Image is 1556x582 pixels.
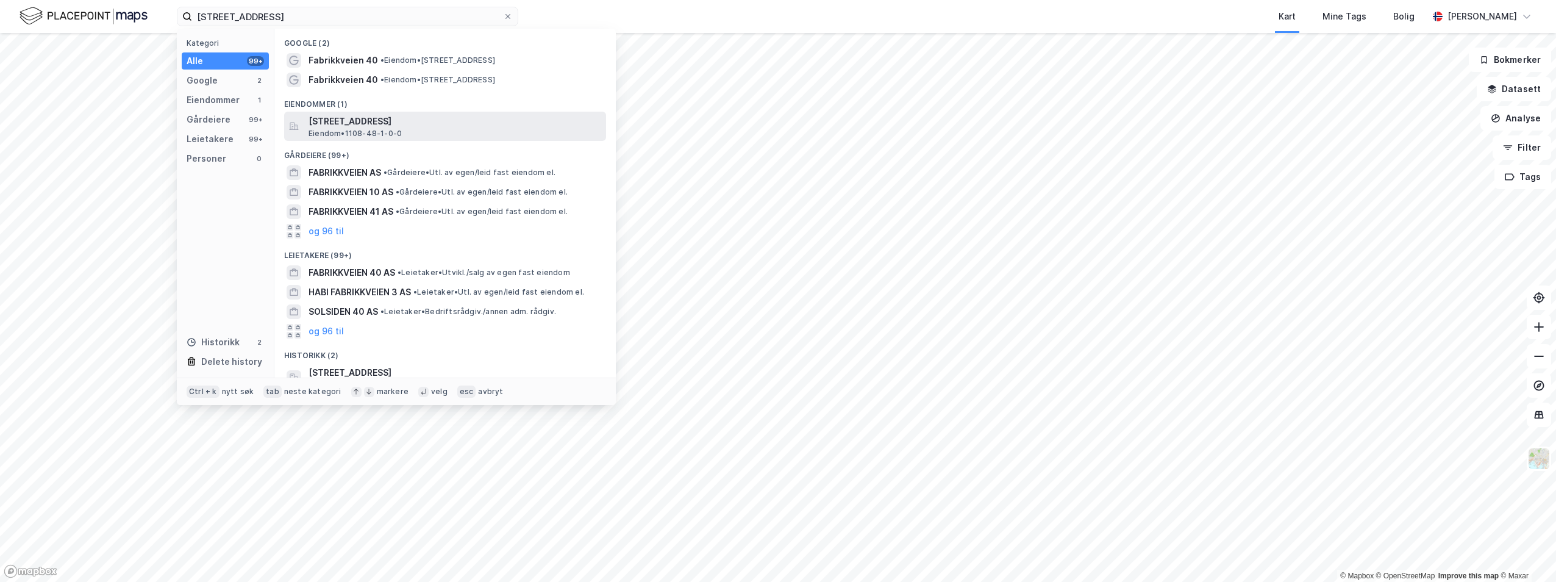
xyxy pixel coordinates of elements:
span: Gårdeiere • Utl. av egen/leid fast eiendom el. [396,187,568,197]
div: 1 [254,95,264,105]
div: 99+ [247,134,264,144]
input: Søk på adresse, matrikkel, gårdeiere, leietakere eller personer [192,7,503,26]
div: Gårdeiere [187,112,230,127]
span: • [384,168,387,177]
div: Kontrollprogram for chat [1495,523,1556,582]
div: 2 [254,337,264,347]
div: [PERSON_NAME] [1447,9,1517,24]
span: Fabrikkveien 40 [309,73,378,87]
div: Kart [1279,9,1296,24]
div: Bolig [1393,9,1415,24]
div: Eiendommer (1) [274,90,616,112]
div: Google (2) [274,29,616,51]
span: Leietaker • Utvikl./salg av egen fast eiendom [398,268,570,278]
span: Eiendom • 1108-48-1-0-0 [309,129,402,138]
div: markere [377,387,409,397]
span: • [398,268,401,277]
a: OpenStreetMap [1376,572,1435,580]
div: esc [457,386,476,398]
div: Alle [187,54,203,68]
div: Eiendommer [187,93,240,107]
span: • [380,75,384,84]
img: Z [1527,447,1551,470]
span: [STREET_ADDRESS] [309,114,601,129]
div: Historikk [187,335,240,350]
span: • [380,56,384,65]
span: Gårdeiere • Utl. av egen/leid fast eiendom el. [396,207,568,217]
div: neste kategori [284,387,341,397]
a: Improve this map [1438,572,1499,580]
div: Personer [187,151,226,166]
span: Fabrikkveien 40 [309,53,378,68]
button: Analyse [1480,106,1551,131]
img: logo.f888ab2527a4732fd821a326f86c7f29.svg [20,5,148,27]
span: FABRIKKVEIEN 10 AS [309,185,393,199]
div: 99+ [247,115,264,124]
div: 0 [254,154,264,163]
a: Mapbox homepage [4,564,57,578]
div: avbryt [478,387,503,397]
span: Eiendom • [STREET_ADDRESS] [380,75,495,85]
span: FABRIKKVEIEN 41 AS [309,204,393,219]
span: • [380,307,384,316]
span: • [413,287,417,296]
div: Leietakere (99+) [274,241,616,263]
span: Gårdeiere • Utl. av egen/leid fast eiendom el. [384,168,555,178]
span: [STREET_ADDRESS] [309,365,601,380]
div: Delete history [201,354,262,369]
div: Leietakere [187,132,234,146]
div: nytt søk [222,387,254,397]
span: SOLSIDEN 40 AS [309,304,378,319]
span: FABRIKKVEIEN 40 AS [309,265,395,280]
div: 99+ [247,56,264,66]
div: 2 [254,76,264,85]
button: Bokmerker [1469,48,1551,72]
span: Leietaker • Bedriftsrådgiv./annen adm. rådgiv. [380,307,556,317]
span: • [396,207,399,216]
div: tab [263,386,282,398]
span: • [396,187,399,196]
button: Filter [1493,135,1551,160]
span: FABRIKKVEIEN AS [309,165,381,180]
div: Kategori [187,38,269,48]
span: Eiendom • [STREET_ADDRESS] [380,56,495,65]
div: Gårdeiere (99+) [274,141,616,163]
span: Leietaker • Utl. av egen/leid fast eiendom el. [413,287,584,297]
div: Historikk (2) [274,341,616,363]
div: velg [431,387,448,397]
span: HABI FABRIKKVEIEN 3 AS [309,285,411,300]
div: Google [187,73,218,88]
button: Tags [1494,165,1551,189]
button: og 96 til [309,324,344,339]
button: og 96 til [309,224,344,239]
div: Mine Tags [1322,9,1366,24]
iframe: Chat Widget [1495,523,1556,582]
div: Ctrl + k [187,386,219,398]
button: Datasett [1477,77,1551,101]
a: Mapbox [1340,572,1374,580]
